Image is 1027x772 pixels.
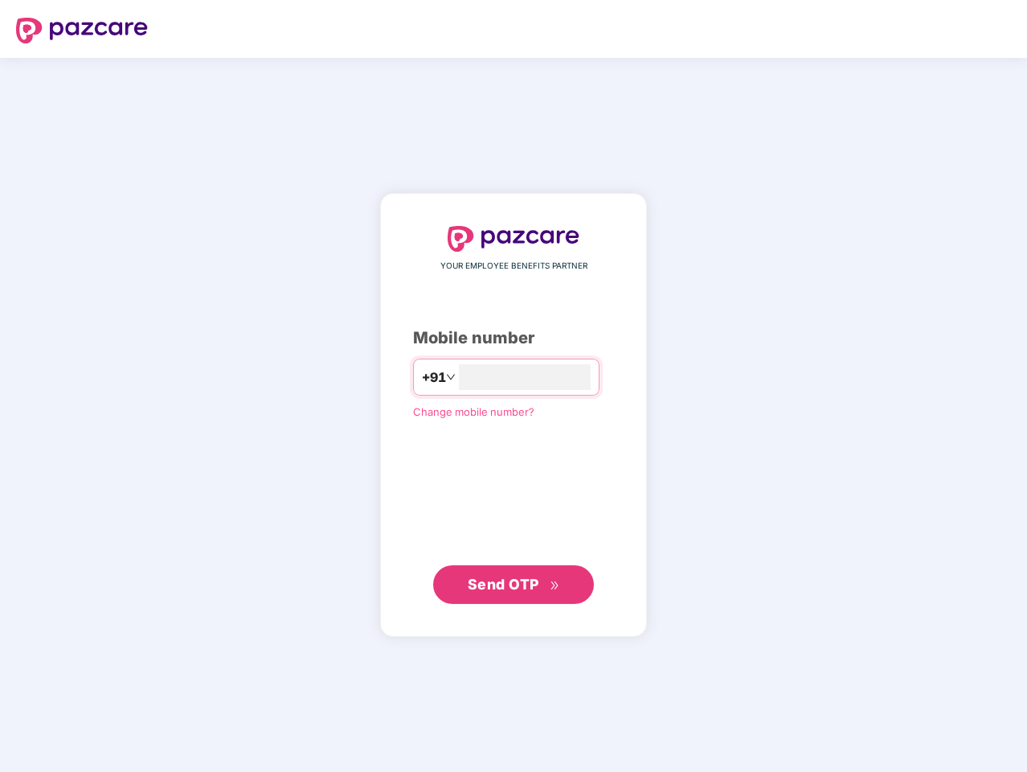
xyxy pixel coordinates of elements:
[16,18,148,43] img: logo
[422,368,446,388] span: +91
[440,260,587,273] span: YOUR EMPLOYEE BENEFITS PARTNER
[468,576,539,593] span: Send OTP
[413,326,614,351] div: Mobile number
[413,405,534,418] a: Change mobile number?
[433,565,594,604] button: Send OTPdouble-right
[550,581,560,591] span: double-right
[446,372,456,382] span: down
[448,226,579,252] img: logo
